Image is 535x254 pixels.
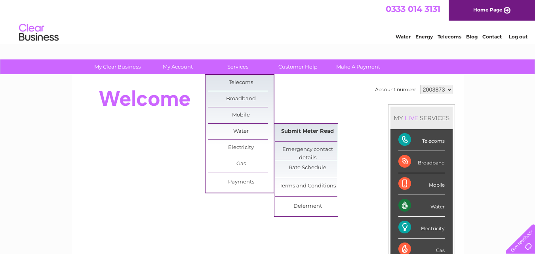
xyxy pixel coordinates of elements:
a: Deferment [275,199,340,214]
a: Emergency contact details [275,142,340,158]
div: Water [398,195,445,217]
a: Water [208,124,274,139]
a: Contact [482,34,502,40]
a: 0333 014 3131 [386,4,440,14]
div: Telecoms [398,129,445,151]
a: Log out [509,34,527,40]
div: Mobile [398,173,445,195]
a: Blog [466,34,478,40]
a: My Account [145,59,210,74]
div: Broadband [398,151,445,173]
a: Make A Payment [326,59,391,74]
a: Broadband [208,91,274,107]
td: Account number [373,83,418,96]
a: Mobile [208,107,274,123]
img: logo.png [19,21,59,45]
a: Telecoms [208,75,274,91]
a: Gas [208,156,274,172]
a: Water [396,34,411,40]
div: LIVE [403,114,420,122]
a: Terms and Conditions [275,178,340,194]
a: Submit Meter Read [275,124,340,139]
a: Electricity [208,140,274,156]
a: Telecoms [438,34,461,40]
a: Payments [208,174,274,190]
div: MY SERVICES [390,107,453,129]
div: Clear Business is a trading name of Verastar Limited (registered in [GEOGRAPHIC_DATA] No. 3667643... [81,4,455,38]
a: My Clear Business [85,59,150,74]
a: Services [205,59,270,74]
a: Rate Schedule [275,160,340,176]
div: Electricity [398,217,445,239]
a: Energy [415,34,433,40]
a: Customer Help [265,59,331,74]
